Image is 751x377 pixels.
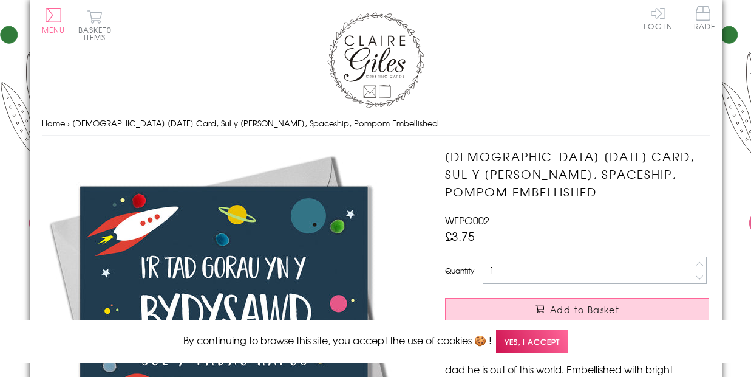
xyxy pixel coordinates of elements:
span: [DEMOGRAPHIC_DATA] [DATE] Card, Sul y [PERSON_NAME], Spaceship, Pompom Embellished [72,117,438,129]
img: Claire Giles Greetings Cards [327,12,424,108]
span: Trade [690,6,716,30]
span: Menu [42,24,66,35]
button: Basket0 items [78,10,112,41]
button: Add to Basket [445,298,709,320]
a: Log In [644,6,673,30]
span: Yes, I accept [496,330,568,353]
h1: [DEMOGRAPHIC_DATA] [DATE] Card, Sul y [PERSON_NAME], Spaceship, Pompom Embellished [445,148,709,200]
span: £3.75 [445,227,475,244]
span: WFPO002 [445,213,489,227]
span: › [67,117,70,129]
a: Trade [690,6,716,32]
button: Menu [42,8,66,33]
span: Add to Basket [550,303,619,316]
span: 0 items [84,24,112,43]
a: Home [42,117,65,129]
label: Quantity [445,265,474,276]
nav: breadcrumbs [42,111,710,136]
